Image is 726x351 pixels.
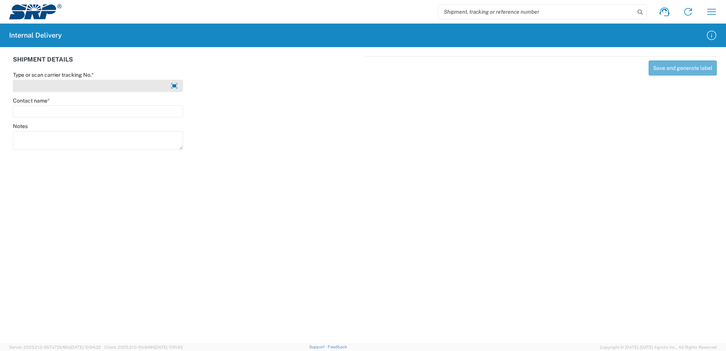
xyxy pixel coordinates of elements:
[600,344,717,351] span: Copyright © [DATE]-[DATE] Agistix Inc., All Rights Reserved
[13,123,28,130] label: Notes
[154,345,183,349] span: [DATE] 11:51:43
[309,345,328,349] a: Support
[438,5,635,19] input: Shipment, tracking or reference number
[9,345,101,349] span: Server: 2025.21.0-667a72bf6fa
[70,345,101,349] span: [DATE] 10:54:32
[328,345,347,349] a: Feedback
[13,97,50,104] label: Contact name
[104,345,183,349] span: Client: 2025.21.0-f0c8481
[13,56,361,71] div: SHIPMENT DETAILS
[9,4,62,19] img: srp
[9,31,62,40] h2: Internal Delivery
[13,71,94,78] label: Type or scan carrier tracking No.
